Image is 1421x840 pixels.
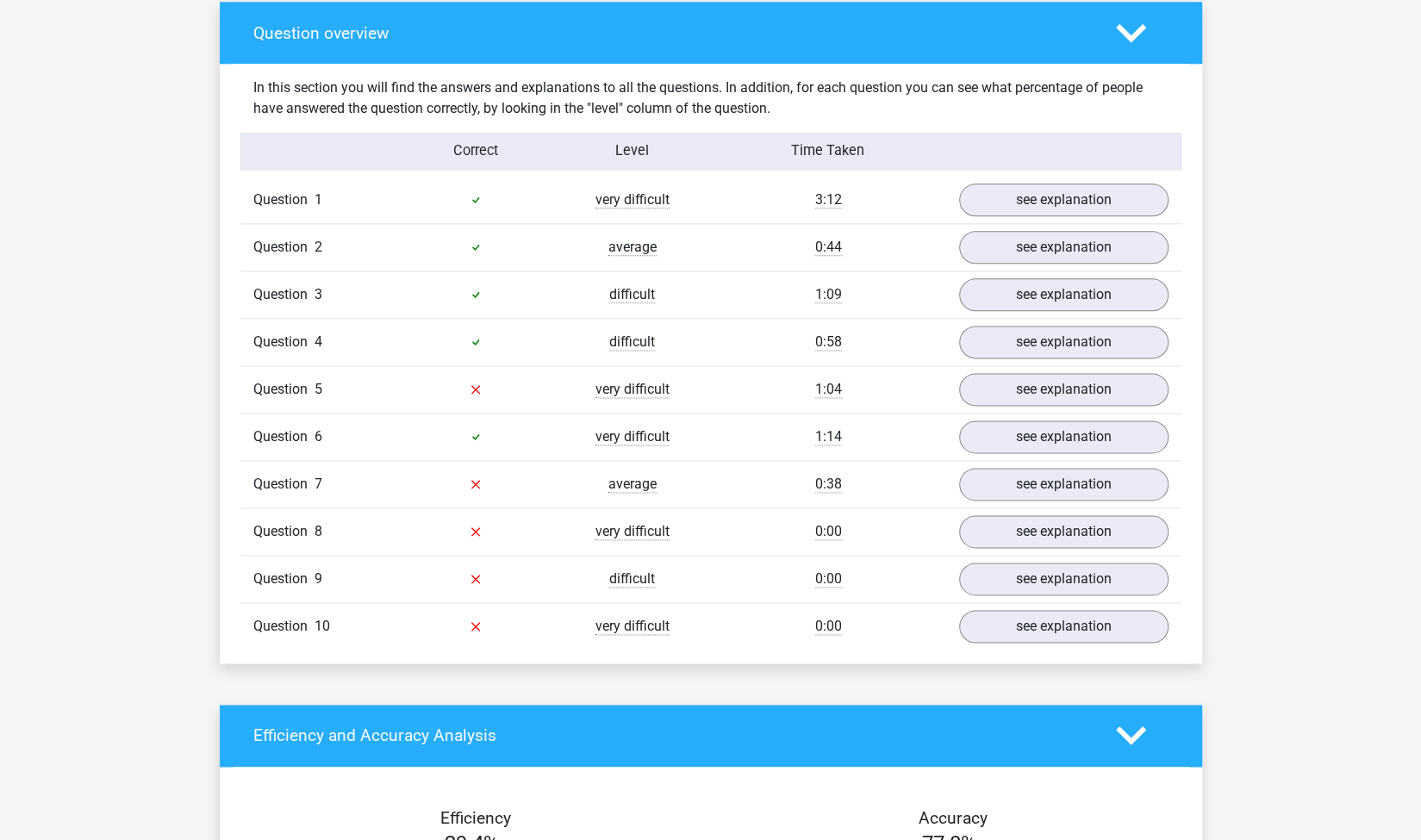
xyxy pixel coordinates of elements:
[595,191,670,208] span: very difficult
[315,239,322,255] span: 2
[959,563,1169,595] a: see explanation
[315,286,322,302] span: 3
[815,191,842,208] span: 3:12
[815,381,842,398] span: 1:04
[959,468,1169,501] a: see explanation
[595,523,670,540] span: very difficult
[315,476,322,492] span: 7
[315,333,322,350] span: 4
[253,379,315,400] span: Question
[253,426,315,447] span: Question
[253,725,1090,745] h4: Efficiency and Accuracy Analysis
[240,78,1181,119] div: In this section you will find the answers and explanations to all the questions. In addition, for...
[315,381,322,397] span: 5
[959,231,1169,264] a: see explanation
[815,286,842,303] span: 1:09
[595,618,670,635] span: very difficult
[253,284,315,305] span: Question
[815,476,842,493] span: 0:38
[253,237,315,258] span: Question
[609,570,655,588] span: difficult
[959,326,1169,358] a: see explanation
[315,618,330,634] span: 10
[815,618,842,635] span: 0:00
[253,332,315,352] span: Question
[315,428,322,445] span: 6
[959,373,1169,406] a: see explanation
[959,610,1169,643] a: see explanation
[959,515,1169,548] a: see explanation
[253,190,315,210] span: Question
[710,140,945,161] div: Time Taken
[554,140,711,161] div: Level
[595,381,670,398] span: very difficult
[959,184,1169,216] a: see explanation
[595,428,670,445] span: very difficult
[731,808,1175,828] h4: Accuracy
[315,191,322,208] span: 1
[253,474,315,495] span: Question
[253,808,698,828] h4: Efficiency
[253,569,315,589] span: Question
[608,476,657,493] span: average
[815,523,842,540] span: 0:00
[253,521,315,542] span: Question
[609,286,655,303] span: difficult
[959,278,1169,311] a: see explanation
[253,616,315,637] span: Question
[815,333,842,351] span: 0:58
[608,239,657,256] span: average
[815,570,842,588] span: 0:00
[815,239,842,256] span: 0:44
[253,23,1090,43] h4: Question overview
[815,428,842,445] span: 1:14
[315,570,322,587] span: 9
[397,140,554,161] div: Correct
[959,420,1169,453] a: see explanation
[609,333,655,351] span: difficult
[315,523,322,539] span: 8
